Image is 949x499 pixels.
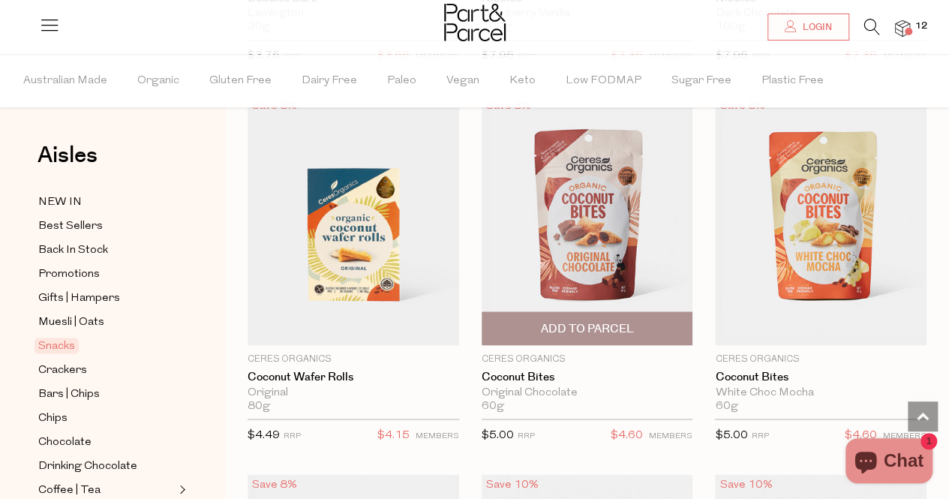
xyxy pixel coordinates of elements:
[38,313,175,332] a: Muesli | Oats
[38,265,175,284] a: Promotions
[302,55,357,107] span: Dairy Free
[883,431,926,440] small: MEMBERS
[482,311,693,345] button: Add To Parcel
[671,55,731,107] span: Sugar Free
[248,386,459,399] div: Original
[38,384,175,403] a: Bars | Chips
[35,338,79,353] span: Snacks
[715,353,926,366] p: Ceres Organics
[38,457,137,475] span: Drinking Chocolate
[509,55,536,107] span: Keto
[799,21,832,34] span: Login
[715,386,926,399] div: White Choc Mocha
[38,433,92,451] span: Chocolate
[841,438,937,487] inbox-online-store-chat: Shopify online store chat
[248,399,270,413] span: 80g
[715,399,737,413] span: 60g
[137,55,179,107] span: Organic
[377,425,410,445] span: $4.15
[482,429,514,440] span: $5.00
[482,386,693,399] div: Original Chocolate
[176,480,186,498] button: Expand/Collapse Coffee | Tea
[38,432,175,451] a: Chocolate
[38,385,100,403] span: Bars | Chips
[482,370,693,383] a: Coconut Bites
[444,4,506,41] img: Part&Parcel
[38,360,175,379] a: Crackers
[446,55,479,107] span: Vegan
[38,314,104,332] span: Muesli | Oats
[518,431,535,440] small: RRP
[540,321,633,337] span: Add To Parcel
[248,474,302,494] div: Save 8%
[38,241,175,260] a: Back In Stock
[38,408,175,427] a: Chips
[38,144,98,182] a: Aisles
[482,399,504,413] span: 60g
[38,218,103,236] span: Best Sellers
[38,290,120,308] span: Gifts | Hampers
[911,20,931,33] span: 12
[611,425,643,445] span: $4.60
[38,289,175,308] a: Gifts | Hampers
[715,370,926,383] a: Coconut Bites
[387,55,416,107] span: Paleo
[38,194,82,212] span: NEW IN
[751,431,768,440] small: RRP
[38,139,98,172] span: Aisles
[482,353,693,366] p: Ceres Organics
[248,429,280,440] span: $4.49
[767,14,849,41] a: Login
[482,96,693,345] img: Coconut Bites
[895,20,910,36] a: 12
[248,370,459,383] a: Coconut Wafer Rolls
[38,481,101,499] span: Coffee | Tea
[845,425,877,445] span: $4.60
[715,429,747,440] span: $5.00
[23,55,107,107] span: Australian Made
[38,361,87,379] span: Crackers
[38,480,175,499] a: Coffee | Tea
[649,431,692,440] small: MEMBERS
[38,409,68,427] span: Chips
[38,456,175,475] a: Drinking Chocolate
[416,431,459,440] small: MEMBERS
[38,242,108,260] span: Back In Stock
[482,474,543,494] div: Save 10%
[248,353,459,366] p: Ceres Organics
[38,193,175,212] a: NEW IN
[284,431,301,440] small: RRP
[248,96,459,345] img: Coconut Wafer Rolls
[761,55,824,107] span: Plastic Free
[566,55,641,107] span: Low FODMAP
[715,474,776,494] div: Save 10%
[209,55,272,107] span: Gluten Free
[38,266,100,284] span: Promotions
[715,96,926,345] img: Coconut Bites
[38,337,175,355] a: Snacks
[38,217,175,236] a: Best Sellers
